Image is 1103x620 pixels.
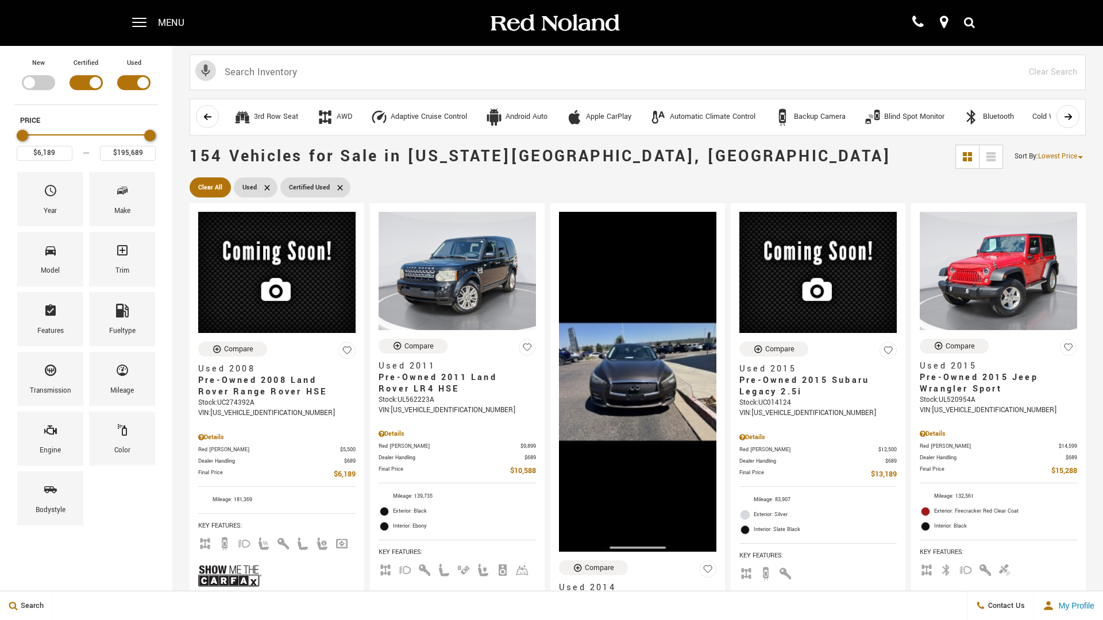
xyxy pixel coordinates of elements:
span: Keyless Entry [978,564,992,573]
button: BluetoothBluetooth [957,105,1020,129]
span: Certified Used [289,180,330,195]
span: $6,189 [334,468,356,480]
div: Backup Camera [794,112,846,122]
span: Features [44,301,57,325]
div: BodystyleBodystyle [17,471,83,525]
span: Backup Camera [759,568,773,576]
button: Automatic Climate ControlAutomatic Climate Control [643,105,762,129]
div: VIN: [US_VEHICLE_IDENTIFICATION_NUMBER] [198,408,356,418]
div: Pricing Details - Pre-Owned 2008 Land Rover Range Rover HSE With Navigation & 4WD [198,432,356,443]
div: Fueltype [109,325,136,338]
div: Adaptive Cruise Control [391,112,467,122]
div: Mileage [110,385,134,397]
input: Minimum [17,146,72,161]
a: Dealer Handling $689 [198,457,356,466]
div: Stock : UL562223A [379,395,536,405]
a: Used 2008Pre-Owned 2008 Land Rover Range Rover HSE [198,363,356,398]
div: Blind Spot Monitor [864,108,881,126]
span: Heated Seats [257,538,271,547]
div: Model [41,265,60,277]
span: AWD [379,564,392,573]
div: Engine [40,444,61,457]
button: Adaptive Cruise ControlAdaptive Cruise Control [364,105,473,129]
div: MakeMake [89,172,155,226]
div: Compare [585,563,614,573]
img: 2008 Land Rover Range Rover HSE [198,212,356,333]
span: Fog Lights [398,564,412,573]
span: Keyless Entry [418,564,431,573]
div: Android Auto [506,112,547,122]
span: Navigation Sys [335,538,349,547]
div: Apple CarPlay [586,112,631,122]
span: Final Price [198,468,334,480]
span: AWD [739,568,753,576]
button: Save Vehicle [338,342,356,364]
button: Android AutoAndroid Auto [479,105,554,129]
span: Pre-Owned 2015 Jeep Wrangler Sport [920,372,1069,395]
div: Price [17,126,156,161]
span: Used 2011 [379,361,527,372]
span: Sort By : [1015,152,1038,161]
span: My Profile [1054,601,1094,610]
div: AWD [317,108,334,126]
span: Used 2015 [920,361,1069,372]
span: Leather Seats [437,564,451,573]
div: Pricing Details - Pre-Owned 2015 Jeep Wrangler Sport 4WD [920,429,1077,439]
div: Blind Spot Monitor [884,112,944,122]
span: Keyless Entry [778,568,792,576]
span: Keyless Entry [276,538,290,547]
div: Features [37,325,64,338]
a: Final Price $10,588 [379,465,536,477]
span: $689 [1066,454,1077,462]
div: MileageMileage [89,352,155,406]
span: Lowest Price [1038,152,1077,161]
img: 2015 Subaru Legacy 2.5i [739,212,897,333]
span: Engine [44,420,57,444]
a: Red [PERSON_NAME] $14,599 [920,442,1077,451]
button: Save Vehicle [699,560,716,583]
a: Used 2011Pre-Owned 2011 Land Rover LR4 HSE [379,361,536,395]
span: $689 [885,457,897,466]
span: $689 [524,454,536,462]
span: $5,500 [340,445,356,454]
div: Bluetooth [983,112,1014,122]
span: Exterior: Black [393,506,536,517]
div: Stock : UC014124 [739,398,897,408]
div: Automatic Climate Control [650,108,667,126]
span: Power Seats [476,564,490,573]
button: Compare Vehicle [739,342,808,356]
span: AWD [920,564,934,573]
span: Exterior: Silver [754,509,897,521]
li: Mileage: 181,369 [198,493,356,507]
div: Bodystyle [36,504,65,517]
span: Interior: Slate Black [754,524,897,536]
span: Used [242,180,257,195]
div: AWD [337,112,352,122]
span: Red [PERSON_NAME] [379,442,520,451]
button: 3rd Row Seat3rd Row Seat [227,105,304,129]
span: Red [PERSON_NAME] [739,445,878,454]
button: Compare Vehicle [559,560,628,575]
span: $13,189 [871,468,897,480]
div: Transmission [30,385,71,397]
span: Final Price [739,468,871,480]
span: Fog Lights [237,538,251,547]
div: Pricing Details - Pre-Owned 2011 Land Rover LR4 HSE 4WD [379,429,536,439]
button: Blind Spot MonitorBlind Spot Monitor [858,105,951,129]
div: Stock : UC274392A [198,398,356,408]
span: Red [PERSON_NAME] [920,442,1059,451]
span: Satellite Radio Ready [998,564,1012,573]
div: FeaturesFeatures [17,292,83,346]
span: Search [18,600,44,611]
span: Make [115,181,129,205]
span: AWD [198,538,212,547]
div: Minimum Price [17,130,28,141]
input: Search Inventory [190,55,1086,90]
div: Compare [404,341,434,351]
button: Save Vehicle [880,342,897,364]
h5: Price [20,115,152,126]
span: Final Price [920,465,1051,477]
img: Show Me the CARFAX Badge [198,555,261,597]
div: VIN: [US_VEHICLE_IDENTIFICATION_NUMBER] [739,408,897,418]
button: Apple CarPlayApple CarPlay [560,105,638,129]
